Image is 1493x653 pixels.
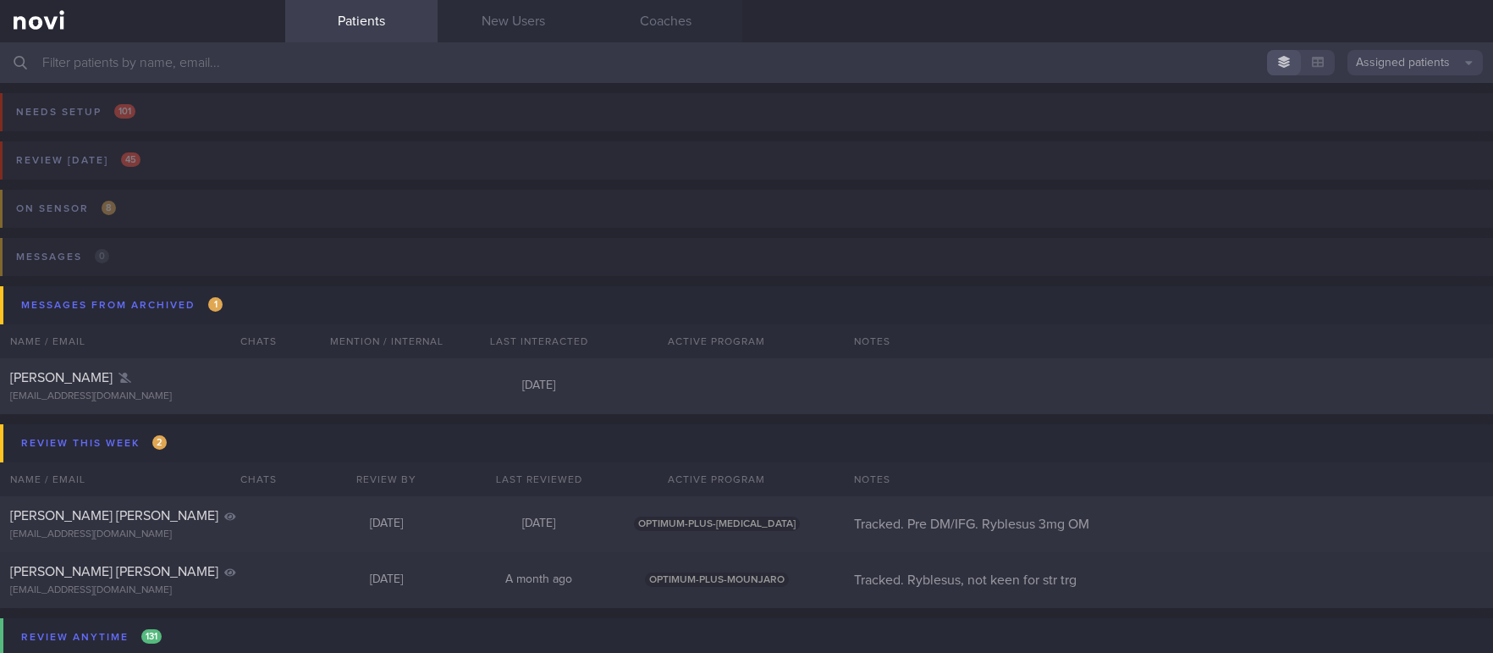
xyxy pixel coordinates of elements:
div: Messages from Archived [17,294,227,317]
span: 131 [141,629,162,644]
span: [PERSON_NAME] [PERSON_NAME] [10,565,218,578]
div: [DATE] [463,517,615,532]
div: Active Program [615,324,818,358]
button: Assigned patients [1347,50,1483,75]
div: Review this week [17,432,171,455]
div: Chats [218,462,285,496]
div: [EMAIL_ADDRESS][DOMAIN_NAME] [10,528,275,541]
div: [DATE] [311,573,463,588]
div: [DATE] [463,379,615,394]
div: On sensor [12,197,120,220]
div: Needs setup [12,101,140,124]
div: Review anytime [17,626,166,649]
span: 8 [102,201,116,215]
div: [EMAIL_ADDRESS][DOMAIN_NAME] [10,584,275,597]
div: Last Reviewed [463,462,615,496]
span: OPTIMUM-PLUS-MOUNJARO [645,573,789,587]
div: Messages [12,246,113,268]
span: 2 [152,435,167,450]
div: Last Interacted [463,324,615,358]
div: A month ago [463,573,615,588]
div: [EMAIL_ADDRESS][DOMAIN_NAME] [10,390,275,403]
div: Tracked. Pre DM/IFG. Ryblesus 3mg OM [844,516,1493,533]
span: [PERSON_NAME] [10,371,113,385]
span: 1 [208,297,223,312]
div: Mention / Internal [311,324,463,358]
span: 101 [114,104,135,119]
span: 45 [121,152,140,167]
div: Active Program [615,462,818,496]
div: Review [DATE] [12,149,145,172]
div: Review By [311,462,463,496]
span: [PERSON_NAME] [PERSON_NAME] [10,509,218,523]
span: 0 [95,249,109,263]
div: [DATE] [311,517,463,532]
div: Notes [844,462,1493,496]
div: Notes [844,324,1493,358]
div: Chats [218,324,285,358]
div: Tracked. Ryblesus, not keen for str trg [844,572,1493,589]
span: OPTIMUM-PLUS-[MEDICAL_DATA] [634,517,800,531]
